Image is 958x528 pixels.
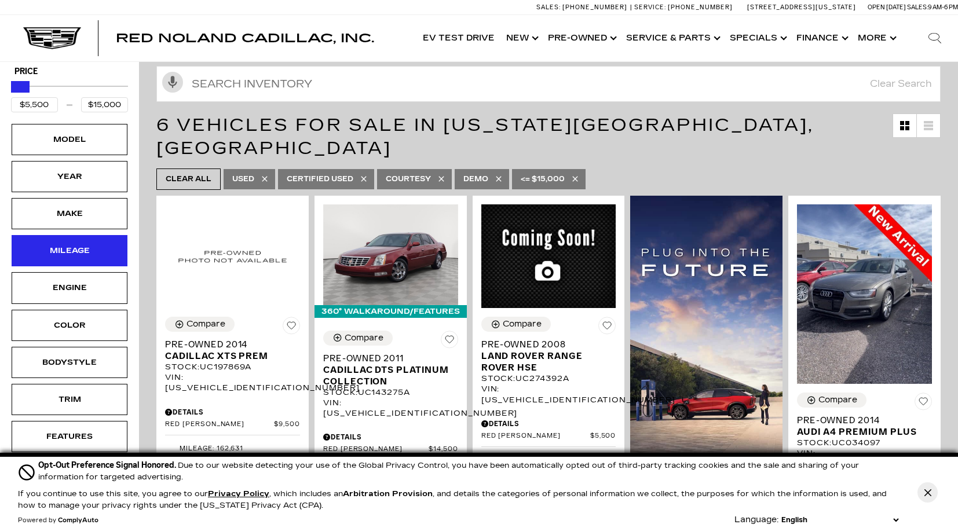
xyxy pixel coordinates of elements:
div: VIN: [US_VEHICLE_IDENTIFICATION_NUMBER] [481,384,616,405]
div: VIN: [US_VEHICLE_IDENTIFICATION_NUMBER] [797,448,932,469]
input: Search Inventory [156,66,941,102]
a: Red [PERSON_NAME] $5,500 [481,432,616,441]
span: <= $15,000 [521,172,565,186]
span: Cadillac DTS Platinum Collection [323,364,449,387]
div: Compare [503,319,542,329]
div: ModelModel [12,124,127,155]
div: Make [41,207,98,220]
span: $14,500 [429,445,458,454]
img: 2014 Audi A4 Premium Plus [797,204,932,384]
div: VIN: [US_VEHICLE_IDENTIFICATION_NUMBER] [323,398,458,419]
div: Pricing Details - Pre-Owned 2011 Cadillac DTS Platinum Collection [323,432,458,442]
div: Due to our website detecting your use of the Global Privacy Control, you have been automatically ... [38,459,901,483]
div: Stock : UC034097 [797,438,932,448]
div: Price [11,77,128,112]
a: Pre-Owned 2014Cadillac XTS PREM [165,339,300,362]
input: Maximum [81,97,128,112]
span: 9 AM-6 PM [928,3,958,11]
div: Features [41,430,98,443]
div: FeaturesFeatures [12,421,127,452]
button: Save Vehicle [441,331,458,353]
img: Cadillac Dark Logo with Cadillac White Text [23,27,81,49]
a: Pre-Owned 2008Land Rover Range Rover HSE [481,339,616,373]
li: Mileage: 162,631 [165,441,300,456]
a: Specials [724,15,791,61]
a: New [500,15,542,61]
div: BodystyleBodystyle [12,347,127,378]
div: Color [41,319,98,332]
a: [STREET_ADDRESS][US_STATE] [747,3,856,11]
span: 6 Vehicles for Sale in [US_STATE][GEOGRAPHIC_DATA], [GEOGRAPHIC_DATA] [156,115,814,159]
div: Mileage [41,244,98,257]
div: Stock : UC143275A [323,387,458,398]
img: 2014 Cadillac XTS PREM [165,204,300,308]
a: Red [PERSON_NAME] $9,500 [165,420,300,429]
div: YearYear [12,161,127,192]
div: Maximum Price [18,81,30,93]
div: Powered by [18,517,98,524]
p: If you continue to use this site, you agree to our , which includes an , and details the categori... [18,489,887,510]
button: Close Button [917,482,938,503]
div: Pricing Details - Pre-Owned 2014 Cadillac XTS PREM [165,407,300,417]
span: [PHONE_NUMBER] [668,3,733,11]
a: Service: [PHONE_NUMBER] [630,4,736,10]
a: Pre-Owned 2011Cadillac DTS Platinum Collection [323,353,458,387]
div: Year [41,170,98,183]
a: Finance [791,15,852,61]
span: Demo [463,172,488,186]
input: Minimum [11,97,58,112]
a: EV Test Drive [417,15,500,61]
span: $9,500 [274,420,300,429]
span: Pre-Owned 2014 [797,415,923,426]
div: Minimum Price [11,81,23,93]
div: VIN: [US_VEHICLE_IDENTIFICATION_NUMBER] [165,372,300,393]
a: Service & Parts [620,15,724,61]
span: Red Noland Cadillac, Inc. [116,31,374,45]
div: Engine [41,281,98,294]
div: TrimTrim [12,384,127,415]
div: Stock : UC274392A [481,373,616,384]
span: Sales: [536,3,561,11]
span: Opt-Out Preference Signal Honored . [38,460,178,470]
div: Compare [187,319,225,329]
span: Cadillac XTS PREM [165,350,291,362]
img: 2011 Cadillac DTS Platinum Collection [323,204,458,306]
span: Red [PERSON_NAME] [165,420,274,429]
span: Open [DATE] [868,3,906,11]
div: ColorColor [12,310,127,341]
div: Pricing Details - Pre-Owned 2008 Land Rover Range Rover HSE [481,419,616,429]
div: Compare [818,395,857,405]
a: Pre-Owned 2014Audi A4 Premium Plus [797,415,932,438]
button: Compare Vehicle [165,317,235,332]
button: Compare Vehicle [797,393,866,408]
div: Stock : UC197869A [165,362,300,372]
a: Grid View [893,114,916,137]
h5: Price [14,67,125,77]
span: Sales: [907,3,928,11]
span: Pre-Owned 2008 [481,339,608,350]
select: Language Select [778,514,901,526]
div: Model [41,133,98,146]
button: Save Vehicle [283,317,300,339]
svg: Click to toggle on voice search [162,72,183,93]
div: EngineEngine [12,272,127,303]
button: Save Vehicle [915,393,932,415]
span: Audi A4 Premium Plus [797,426,923,438]
img: 2008 Land Rover Range Rover HSE [481,204,616,308]
a: Red Noland Cadillac, Inc. [116,32,374,44]
span: Red [PERSON_NAME] [481,432,590,441]
span: Land Rover Range Rover HSE [481,350,608,373]
div: MakeMake [12,198,127,229]
div: Language: [734,516,778,524]
button: More [852,15,900,61]
span: Pre-Owned 2011 [323,353,449,364]
span: Service: [634,3,666,11]
span: Pre-Owned 2014 [165,339,291,350]
a: Pre-Owned [542,15,620,61]
strong: Arbitration Provision [343,489,433,498]
a: Sales: [PHONE_NUMBER] [536,4,630,10]
div: Search [912,15,958,61]
div: Bodystyle [41,356,98,369]
a: Red [PERSON_NAME] $14,500 [323,445,458,454]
